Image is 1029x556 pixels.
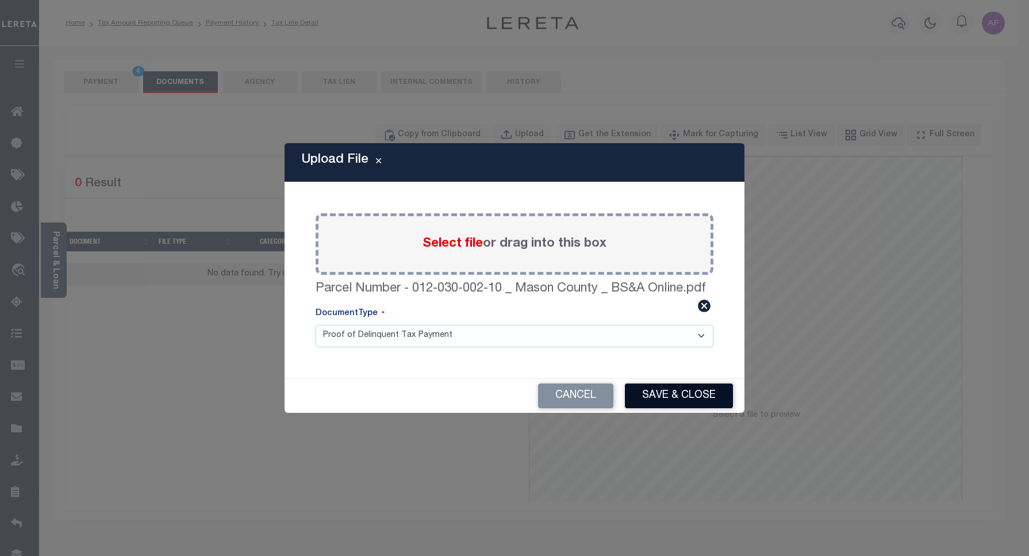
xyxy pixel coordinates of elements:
button: Cancel [538,384,613,408]
button: Close [368,156,389,170]
h5: Upload File [302,152,368,167]
label: or drag into this box [423,235,606,254]
label: Parcel Number - 012-030-002-10 _ Mason County _ BS&A Online.pdf [316,279,706,298]
button: Save & Close [625,384,733,408]
span: Select file [423,237,483,250]
label: DocumentType [316,308,385,320]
